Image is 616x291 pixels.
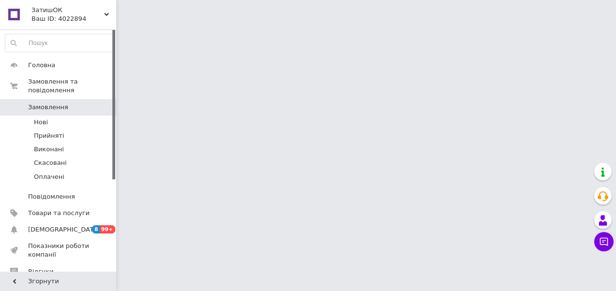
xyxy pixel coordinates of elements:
[28,77,116,95] span: Замовлення та повідомлення
[31,15,116,23] div: Ваш ID: 4022894
[28,61,55,70] span: Головна
[34,131,64,140] span: Прийняті
[28,209,90,218] span: Товари та послуги
[34,159,67,167] span: Скасовані
[28,242,90,259] span: Показники роботи компанії
[594,232,614,251] button: Чат з покупцем
[34,145,64,154] span: Виконані
[5,34,114,52] input: Пошук
[28,225,100,234] span: [DEMOGRAPHIC_DATA]
[28,267,53,276] span: Відгуки
[34,118,48,127] span: Нові
[92,225,100,233] span: 8
[28,192,75,201] span: Повідомлення
[34,173,64,181] span: Оплачені
[28,103,68,112] span: Замовлення
[31,6,104,15] span: ЗатишОК
[100,225,116,233] span: 99+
